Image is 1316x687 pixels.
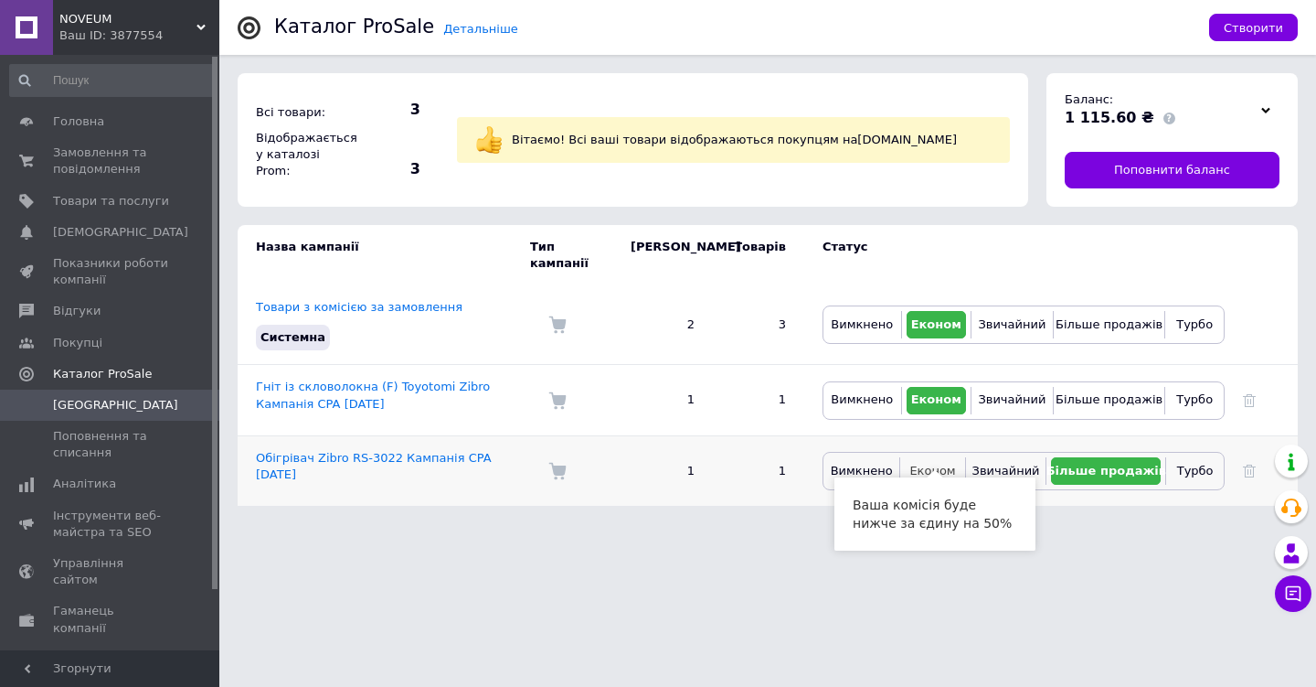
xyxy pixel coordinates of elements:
[548,392,567,410] img: Комісія за замовлення
[530,225,612,285] td: Тип кампанії
[53,255,169,288] span: Показники роботи компанії
[612,285,713,365] td: 2
[274,17,434,37] div: Каталог ProSale
[1058,387,1160,414] button: Більше продажів
[356,159,420,179] span: 3
[905,457,960,485] button: Економ
[1275,575,1311,612] button: Чат з покупцем
[256,451,492,481] a: Обігрівач Zibro RS-3022 Кампанія CPA [DATE]
[260,330,325,344] span: Системна
[828,311,897,338] button: Вимкнено
[251,100,352,125] div: Всі товари:
[53,335,102,351] span: Покупці
[612,435,713,506] td: 1
[548,316,567,334] img: Комісія за замовлення
[53,555,169,588] span: Управління сайтом
[53,193,169,209] span: Товари та послуги
[978,392,1045,406] span: Звичайний
[907,311,966,338] button: Економ
[1171,457,1219,485] button: Турбо
[59,27,219,44] div: Ваш ID: 3877554
[713,285,804,365] td: 3
[909,464,955,478] span: Економ
[612,365,713,435] td: 1
[53,603,169,636] span: Гаманець компанії
[53,145,169,177] span: Замовлення та повідомлення
[53,428,169,461] span: Поповнення та списання
[1170,311,1219,338] button: Турбо
[507,127,996,153] div: Вітаємо! Всі ваші товари відображаються покупцям на [DOMAIN_NAME]
[1176,317,1213,331] span: Турбо
[238,225,530,285] td: Назва кампанії
[251,125,352,185] div: Відображається у каталозі Prom:
[1065,92,1113,106] span: Баланс:
[53,366,152,382] span: Каталог ProSale
[53,476,116,492] span: Аналітика
[53,397,178,413] span: [GEOGRAPHIC_DATA]
[9,64,216,97] input: Пошук
[1209,14,1298,41] button: Створити
[911,392,961,406] span: Економ
[1177,464,1214,478] span: Турбо
[443,22,518,36] a: Детальніше
[1056,317,1162,331] span: Більше продажів
[1065,109,1154,126] span: 1 115.60 ₴
[1243,464,1256,478] a: Видалити
[1176,392,1213,406] span: Турбо
[911,317,961,331] span: Економ
[1243,392,1256,406] a: Видалити
[713,225,804,285] td: Товарів
[828,387,897,414] button: Вимкнено
[971,457,1042,485] button: Звичайний
[1056,392,1162,406] span: Більше продажів
[1046,464,1166,478] span: Більше продажів
[831,317,893,331] span: Вимкнено
[53,113,104,130] span: Головна
[59,11,196,27] span: NOVEUM
[976,387,1048,414] button: Звичайний
[976,311,1048,338] button: Звичайний
[828,457,895,485] button: Вимкнено
[804,225,1225,285] td: Статус
[256,380,490,410] a: Гніт із скловолокна (F) Toyotomi Zibro Кампанія CPA [DATE]
[713,435,804,506] td: 1
[1051,457,1161,485] button: Більше продажів
[53,508,169,541] span: Інструменти веб-майстра та SEO
[972,464,1040,478] span: Звичайний
[1114,162,1230,178] span: Поповнити баланс
[356,100,420,120] span: 3
[1058,311,1160,338] button: Більше продажів
[831,464,893,478] span: Вимкнено
[53,224,188,241] span: [DEMOGRAPHIC_DATA]
[612,225,713,285] td: [PERSON_NAME]
[1170,387,1219,414] button: Турбо
[831,392,893,406] span: Вимкнено
[475,126,503,154] img: :+1:
[713,365,804,435] td: 1
[256,300,462,314] a: Товари з комісією за замовлення
[548,462,567,480] img: Комісія за замовлення
[53,303,101,319] span: Відгуки
[1065,152,1279,188] a: Поповнити баланс
[978,317,1045,331] span: Звичайний
[834,478,1035,551] div: Ваша комісія буде нижче за єдину на 50%
[1224,21,1283,35] span: Створити
[907,387,966,414] button: Економ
